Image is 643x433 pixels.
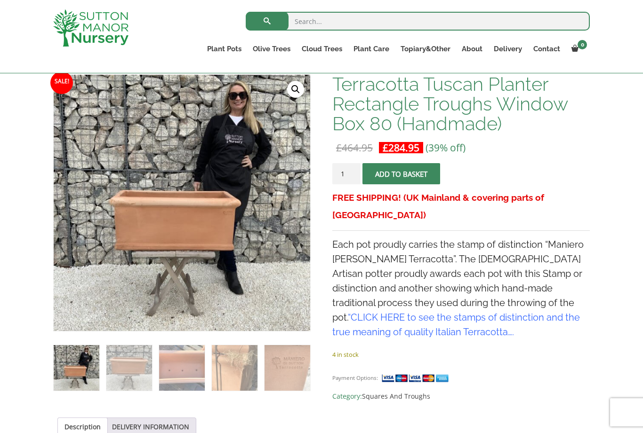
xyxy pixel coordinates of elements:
a: Cloud Trees [296,42,348,55]
span: Category: [332,391,590,402]
a: Plant Pots [201,42,247,55]
span: “ …. [332,312,580,338]
p: 4 in stock [332,349,590,360]
input: Product quantity [332,163,361,184]
span: Sale! [50,71,73,94]
a: Plant Care [348,42,395,55]
bdi: 284.95 [383,141,419,154]
a: Olive Trees [247,42,296,55]
img: Terracotta Tuscan Planter Rectangle Troughs Window Box 80 (Handmade) - Image 4 [212,345,257,391]
img: logo [53,9,129,47]
h1: Terracotta Tuscan Planter Rectangle Troughs Window Box 80 (Handmade) [332,74,590,134]
a: Contact [528,42,566,55]
a: Topiary&Other [395,42,456,55]
span: Each pot proudly carries the stamp of distinction “Maniero [PERSON_NAME] Terracotta”. The [DEMOGR... [332,239,584,338]
img: Terracotta Tuscan Planter Rectangle Troughs Window Box 80 (Handmade) - Image 2 [106,345,152,391]
bdi: 464.95 [336,141,373,154]
small: Payment Options: [332,374,378,381]
a: Squares And Troughs [362,392,430,401]
span: (39% off) [426,141,466,154]
span: £ [336,141,342,154]
img: Terracotta Tuscan Planter Rectangle Troughs Window Box 80 (Handmade) - Image 5 [265,345,310,391]
img: Terracotta Tuscan Planter Rectangle Troughs Window Box 80 (Handmade) [54,345,99,391]
a: View full-screen image gallery [287,81,304,98]
img: Terracotta Tuscan Planter Rectangle Troughs Window Box 80 (Handmade) - Image 3 [159,345,205,391]
span: 0 [578,40,587,49]
h3: FREE SHIPPING! (UK Mainland & covering parts of [GEOGRAPHIC_DATA]) [332,189,590,224]
a: 0 [566,42,590,55]
a: Delivery [488,42,528,55]
button: Add to basket [362,163,440,184]
a: CLICK HERE to see the stamps of distinction and the true meaning of quality Italian Terracotta [332,312,580,338]
input: Search... [246,12,590,31]
span: £ [383,141,388,154]
a: About [456,42,488,55]
img: payment supported [381,373,452,383]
